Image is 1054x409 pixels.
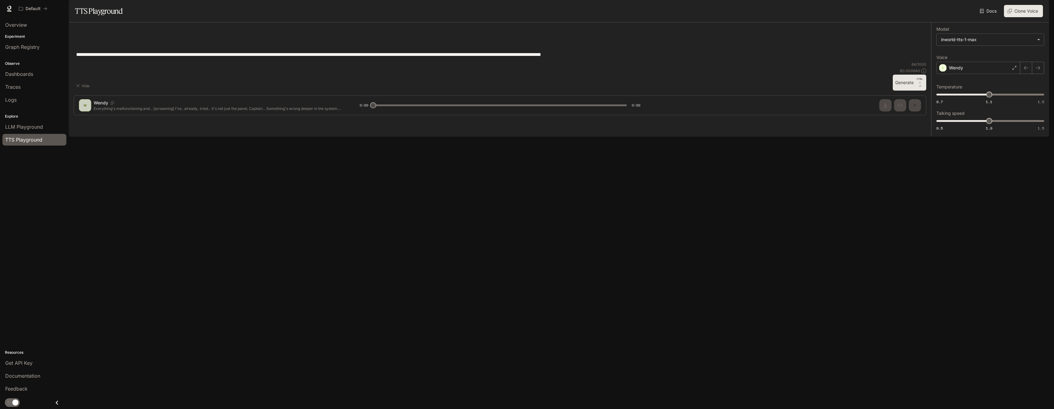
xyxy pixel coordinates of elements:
span: 1.0 [986,126,992,131]
span: 0.5 [936,126,943,131]
p: Voice [936,55,947,60]
span: 1.5 [1038,126,1044,131]
button: All workspaces [16,2,50,15]
p: Temperature [936,85,962,89]
span: 0.7 [936,99,943,104]
div: inworld-tts-1-max [941,37,1034,43]
a: Docs [978,5,999,17]
button: Hide [74,81,93,91]
h1: TTS Playground [75,5,123,17]
p: 64 / 1000 [912,62,926,67]
p: ⏎ [916,77,924,88]
p: $ 0.000640 [900,68,920,73]
p: Default [25,6,41,11]
p: Model [936,27,949,31]
p: Wendy [949,65,963,71]
div: inworld-tts-1-max [937,34,1044,45]
button: Clone Voice [1004,5,1043,17]
button: GenerateCTRL +⏎ [893,75,926,91]
p: Talking speed [936,111,965,115]
span: 1.1 [986,99,992,104]
p: CTRL + [916,77,924,84]
span: 1.5 [1038,99,1044,104]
